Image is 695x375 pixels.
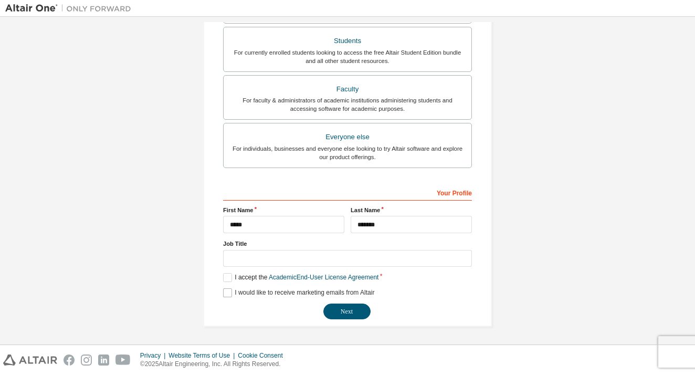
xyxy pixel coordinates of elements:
img: Altair One [5,3,136,14]
img: instagram.svg [81,355,92,366]
div: Faculty [230,82,465,97]
label: I would like to receive marketing emails from Altair [223,288,374,297]
label: Job Title [223,239,472,248]
a: Academic End-User License Agreement [269,274,378,281]
div: Privacy [140,351,169,360]
div: Website Terms of Use [169,351,238,360]
div: Students [230,34,465,48]
button: Next [323,304,371,319]
div: For faculty & administrators of academic institutions administering students and accessing softwa... [230,96,465,113]
label: I accept the [223,273,378,282]
img: linkedin.svg [98,355,109,366]
img: youtube.svg [115,355,131,366]
label: First Name [223,206,344,214]
div: For currently enrolled students looking to access the free Altair Student Edition bundle and all ... [230,48,465,65]
div: For individuals, businesses and everyone else looking to try Altair software and explore our prod... [230,144,465,161]
label: Last Name [351,206,472,214]
p: © 2025 Altair Engineering, Inc. All Rights Reserved. [140,360,289,369]
img: altair_logo.svg [3,355,57,366]
div: Cookie Consent [238,351,289,360]
img: facebook.svg [64,355,75,366]
div: Your Profile [223,184,472,201]
div: Everyone else [230,130,465,144]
